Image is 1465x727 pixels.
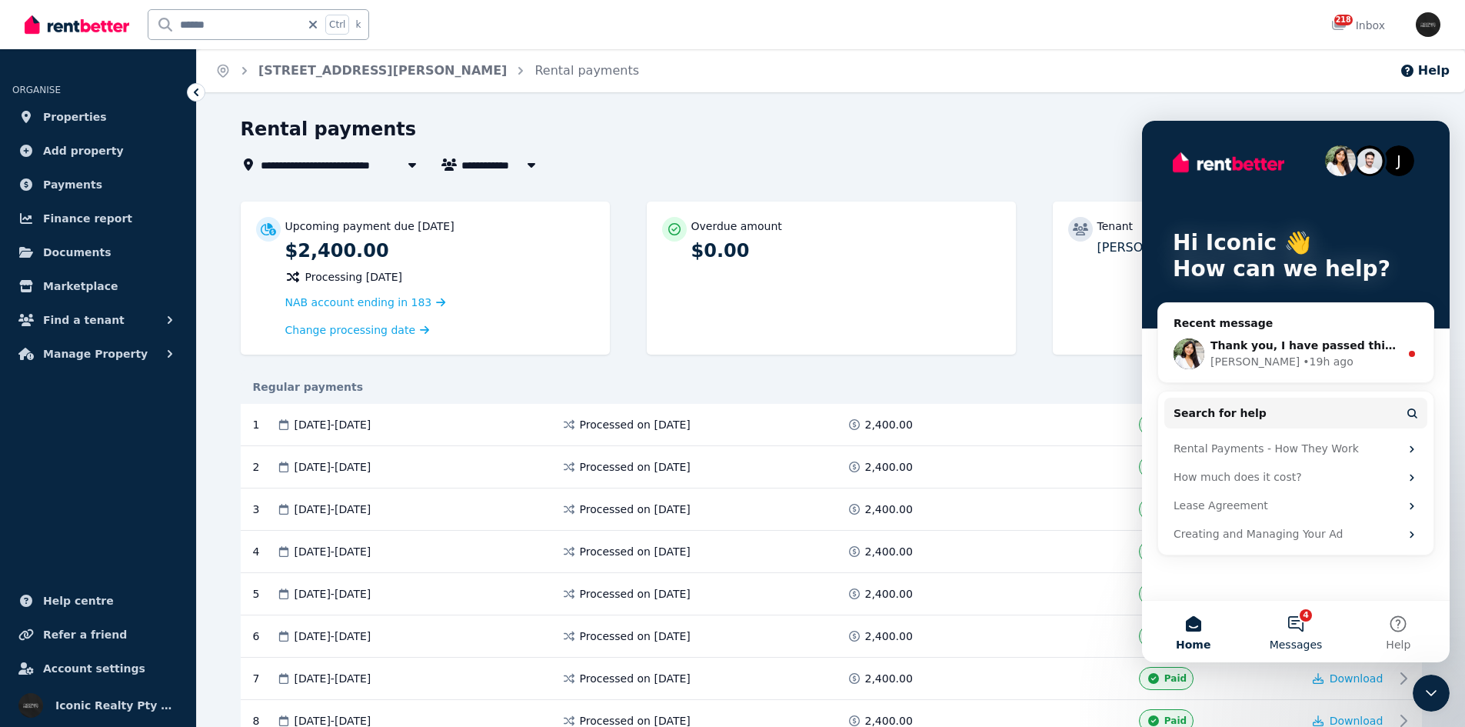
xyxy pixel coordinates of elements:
p: $0.00 [691,238,1001,263]
span: 2,400.00 [865,544,913,559]
span: Account settings [43,659,145,678]
div: • 19h ago [161,233,211,249]
span: Processed on [DATE] [580,417,691,432]
button: Download [1313,671,1383,686]
span: Payments [43,175,102,194]
a: Add property [12,135,184,166]
span: Processed on [DATE] [580,459,691,475]
span: Add property [43,142,124,160]
a: Account settings [12,653,184,684]
span: Paid [1164,715,1187,727]
span: 2,400.00 [865,671,913,686]
span: Download [1330,672,1383,685]
span: 2,400.00 [865,629,913,644]
button: Help [1400,62,1450,80]
a: Documents [12,237,184,268]
span: [DATE] - [DATE] [295,544,371,559]
span: Processing [DATE] [305,269,403,285]
div: Lease Agreement [32,377,258,393]
span: 2,400.00 [865,417,913,432]
div: 3 [253,498,276,521]
span: Ctrl [325,15,349,35]
iframe: Intercom live chat [1413,675,1450,712]
span: Documents [43,243,112,262]
span: Messages [128,519,181,529]
span: [DATE] - [DATE] [295,417,371,432]
button: Find a tenant [12,305,184,335]
p: Overdue amount [691,218,782,234]
span: Iconic Realty Pty Ltd [55,696,178,715]
span: Marketplace [43,277,118,295]
p: [PERSON_NAME] [1097,238,1407,257]
a: Finance report [12,203,184,234]
div: How much does it cost? [22,342,285,371]
span: ORGANISE [12,85,61,95]
span: 2,400.00 [865,459,913,475]
span: NAB account ending in 183 [285,296,432,308]
nav: Breadcrumb [197,49,658,92]
button: Manage Property [12,338,184,369]
span: Paid [1164,672,1187,685]
div: 4 [253,540,276,563]
span: k [355,18,361,31]
a: Properties [12,102,184,132]
span: [DATE] - [DATE] [295,671,371,686]
div: Rental Payments - How They Work [32,320,258,336]
div: 7 [253,667,276,690]
span: Find a tenant [43,311,125,329]
div: 5 [253,582,276,605]
span: Help centre [43,592,114,610]
span: [DATE] - [DATE] [295,459,371,475]
div: 6 [253,625,276,648]
div: [PERSON_NAME] [68,233,158,249]
div: Lease Agreement [22,371,285,399]
span: Download [1330,715,1383,727]
button: Help [205,480,308,542]
span: Home [34,519,68,529]
img: Iconic Realty Pty Ltd [1416,12,1440,37]
a: Payments [12,169,184,200]
a: Change processing date [285,322,430,338]
div: Creating and Managing Your Ad [22,399,285,428]
div: Rental Payments - How They Work [22,314,285,342]
span: Change processing date [285,322,416,338]
span: Finance report [43,209,132,228]
a: [STREET_ADDRESS][PERSON_NAME] [258,63,507,78]
p: $2,400.00 [285,238,594,263]
p: Tenant [1097,218,1134,234]
span: 2,400.00 [865,502,913,517]
a: Marketplace [12,271,184,302]
div: Regular payments [241,379,1422,395]
h1: Rental payments [241,117,417,142]
span: 218 [1334,15,1353,25]
div: Creating and Managing Your Ad [32,405,258,422]
span: [DATE] - [DATE] [295,586,371,602]
div: Inbox [1331,18,1385,33]
span: Search for help [32,285,125,301]
img: Iconic Realty Pty Ltd [18,693,43,718]
iframe: Intercom live chat [1142,121,1450,662]
span: [DATE] - [DATE] [295,502,371,517]
span: Help [244,519,268,529]
div: How much does it cost? [32,348,258,365]
p: Upcoming payment due [DATE] [285,218,454,234]
span: Processed on [DATE] [580,502,691,517]
span: Processed on [DATE] [580,671,691,686]
a: Rental payments [534,63,639,78]
a: Help centre [12,585,184,616]
button: Search for help [22,277,285,308]
span: [DATE] - [DATE] [295,629,371,644]
span: Refer a friend [43,625,127,644]
div: 2 [253,455,276,479]
span: Processed on [DATE] [580,544,691,559]
span: Thank you, I have passed this on to the team and will come back to you here or via email so you d... [68,218,821,231]
a: Refer a friend [12,619,184,650]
